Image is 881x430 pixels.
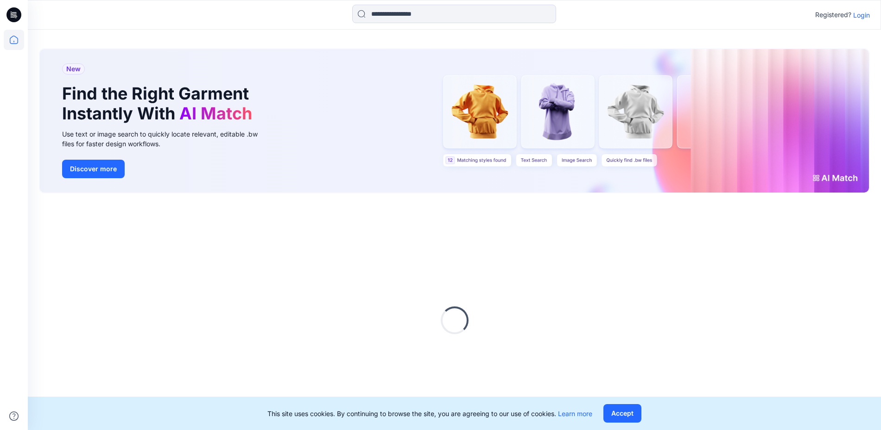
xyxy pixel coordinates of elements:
p: Login [853,10,870,20]
a: Learn more [558,410,592,418]
p: Registered? [815,9,851,20]
button: Discover more [62,160,125,178]
span: New [66,63,81,75]
button: Accept [603,404,641,423]
h1: Find the Right Garment Instantly With [62,84,257,124]
div: Use text or image search to quickly locate relevant, editable .bw files for faster design workflows. [62,129,271,149]
p: This site uses cookies. By continuing to browse the site, you are agreeing to our use of cookies. [267,409,592,418]
span: AI Match [179,103,252,124]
